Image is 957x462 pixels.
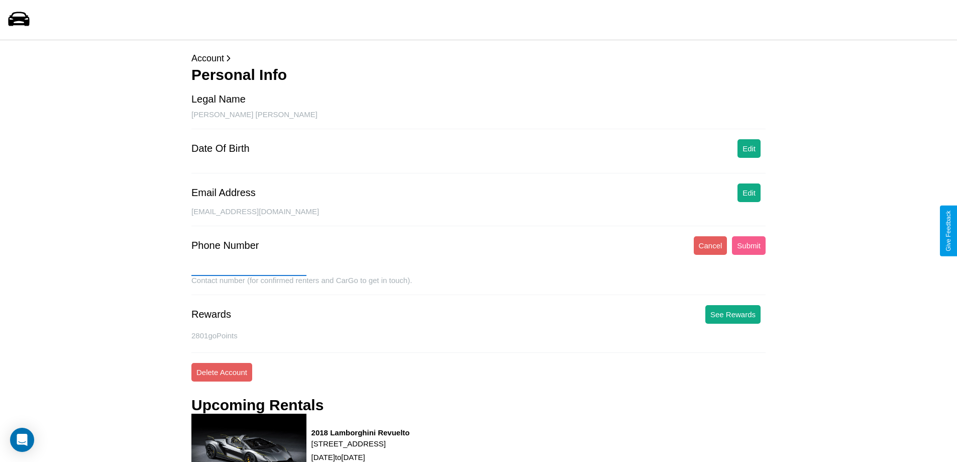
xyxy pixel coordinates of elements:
h3: Upcoming Rentals [191,397,324,414]
p: Account [191,50,766,66]
div: Phone Number [191,240,259,251]
div: Open Intercom Messenger [10,428,34,452]
h3: 2018 Lamborghini Revuelto [311,428,410,437]
button: See Rewards [705,305,761,324]
div: [PERSON_NAME] [PERSON_NAME] [191,110,766,129]
button: Cancel [694,236,727,255]
div: Email Address [191,187,256,199]
button: Edit [737,183,761,202]
div: Date Of Birth [191,143,250,154]
div: Give Feedback [945,211,952,251]
div: Rewards [191,309,231,320]
div: [EMAIL_ADDRESS][DOMAIN_NAME] [191,207,766,226]
button: Delete Account [191,363,252,382]
button: Submit [732,236,766,255]
div: Contact number (for confirmed renters and CarGo to get in touch). [191,276,766,295]
div: Legal Name [191,94,246,105]
p: [STREET_ADDRESS] [311,437,410,450]
p: 2801 goPoints [191,329,766,342]
button: Edit [737,139,761,158]
h3: Personal Info [191,66,766,83]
